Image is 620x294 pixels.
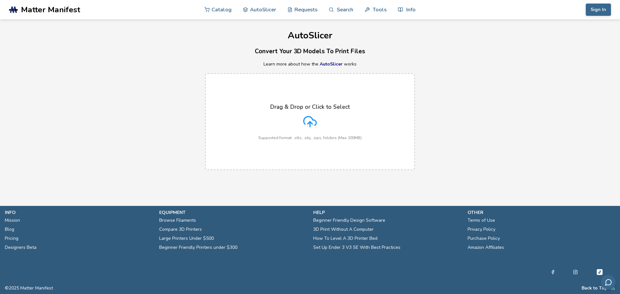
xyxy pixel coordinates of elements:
a: Beginner Friendly Design Software [313,216,385,225]
span: Matter Manifest [21,5,80,14]
a: Facebook [551,268,555,276]
a: How To Level A 3D Printer Bed [313,234,377,243]
a: Terms of Use [468,216,495,225]
button: Send feedback via email [601,275,615,289]
a: Blog [5,225,14,234]
a: Designers Beta [5,243,36,252]
a: Pricing [5,234,18,243]
p: info [5,209,153,216]
button: Sign In [586,4,611,16]
p: Supported format: .stls, .obj, .zips, folders (Max 100MB) [258,136,362,140]
a: Compare 3D Printers [159,225,202,234]
a: AutoSlicer [320,61,343,67]
a: Browse Filaments [159,216,196,225]
a: RSS Feed [611,286,615,291]
a: Instagram [573,268,578,276]
a: Purchase Policy [468,234,500,243]
a: Privacy Policy [468,225,495,234]
span: © 2025 Matter Manifest [5,286,53,291]
a: Tiktok [596,268,604,276]
button: Back to Top [582,286,607,291]
a: 3D Print Without A Computer [313,225,374,234]
a: Beginner Friendly Printers under $300 [159,243,237,252]
p: equipment [159,209,307,216]
a: Mission [5,216,20,225]
a: Amazon Affiliates [468,243,504,252]
a: Set Up Ender 3 V3 SE With Best Practices [313,243,400,252]
p: other [468,209,615,216]
p: help [313,209,461,216]
p: Drag & Drop or Click to Select [270,104,350,110]
a: Large Printers Under $500 [159,234,214,243]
